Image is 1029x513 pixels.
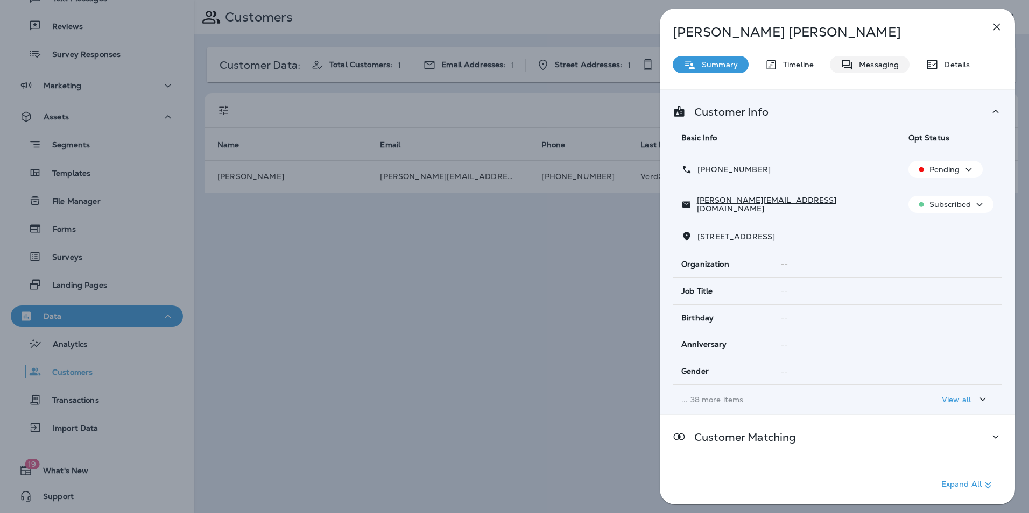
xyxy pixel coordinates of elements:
button: View all [938,389,993,409]
p: Details [939,60,970,69]
p: Customer Info [686,108,769,116]
span: Basic Info [681,133,717,142]
span: Birthday [681,313,714,323]
p: Messaging [854,60,899,69]
span: -- [780,340,788,350]
p: [PHONE_NUMBER] [692,165,771,174]
span: -- [780,367,788,376]
span: Organization [681,260,729,269]
p: [PERSON_NAME][EMAIL_ADDRESS][DOMAIN_NAME] [692,196,891,213]
p: Summary [696,60,738,69]
p: Customer Matching [686,433,796,441]
p: ... 38 more items [681,395,891,404]
span: -- [780,259,788,269]
span: Gender [681,367,709,376]
span: -- [780,313,788,323]
span: -- [780,286,788,296]
p: View all [942,395,971,404]
span: Opt Status [908,133,949,142]
p: [PERSON_NAME] [PERSON_NAME] [673,25,967,40]
p: Expand All [941,479,995,491]
span: [STREET_ADDRESS] [697,232,775,241]
button: Subscribed [908,196,993,213]
button: Pending [908,161,983,178]
p: Pending [929,165,960,174]
p: Subscribed [929,200,971,209]
span: Job Title [681,287,713,296]
span: Anniversary [681,340,727,349]
p: Timeline [778,60,814,69]
button: Expand All [937,475,999,495]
